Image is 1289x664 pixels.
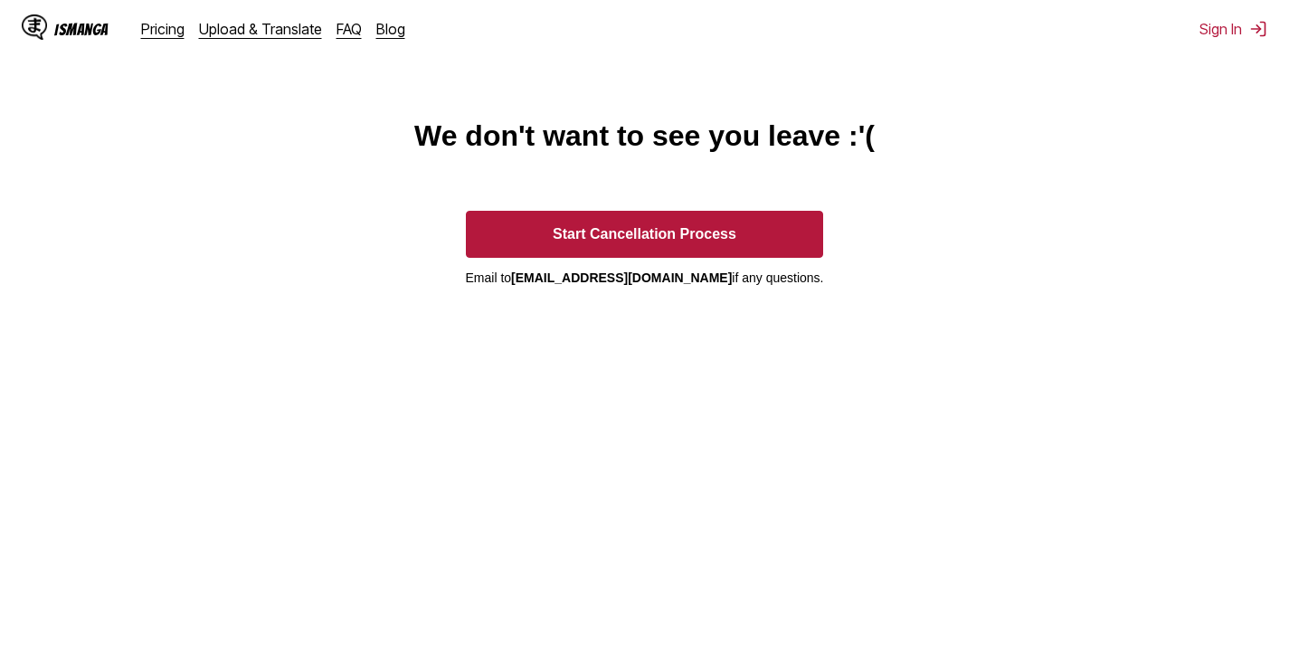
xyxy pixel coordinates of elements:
b: [EMAIL_ADDRESS][DOMAIN_NAME] [511,270,732,285]
img: Sign out [1249,20,1267,38]
a: IsManga LogoIsManga [22,14,141,43]
button: Start Cancellation Process [466,211,824,258]
a: Pricing [141,20,185,38]
button: Sign In [1199,20,1267,38]
img: IsManga Logo [22,14,47,40]
p: Email to if any questions. [466,270,824,285]
a: Upload & Translate [199,20,322,38]
h1: We don't want to see you leave :'( [414,119,875,153]
div: IsManga [54,21,109,38]
a: FAQ [336,20,362,38]
a: Blog [376,20,405,38]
